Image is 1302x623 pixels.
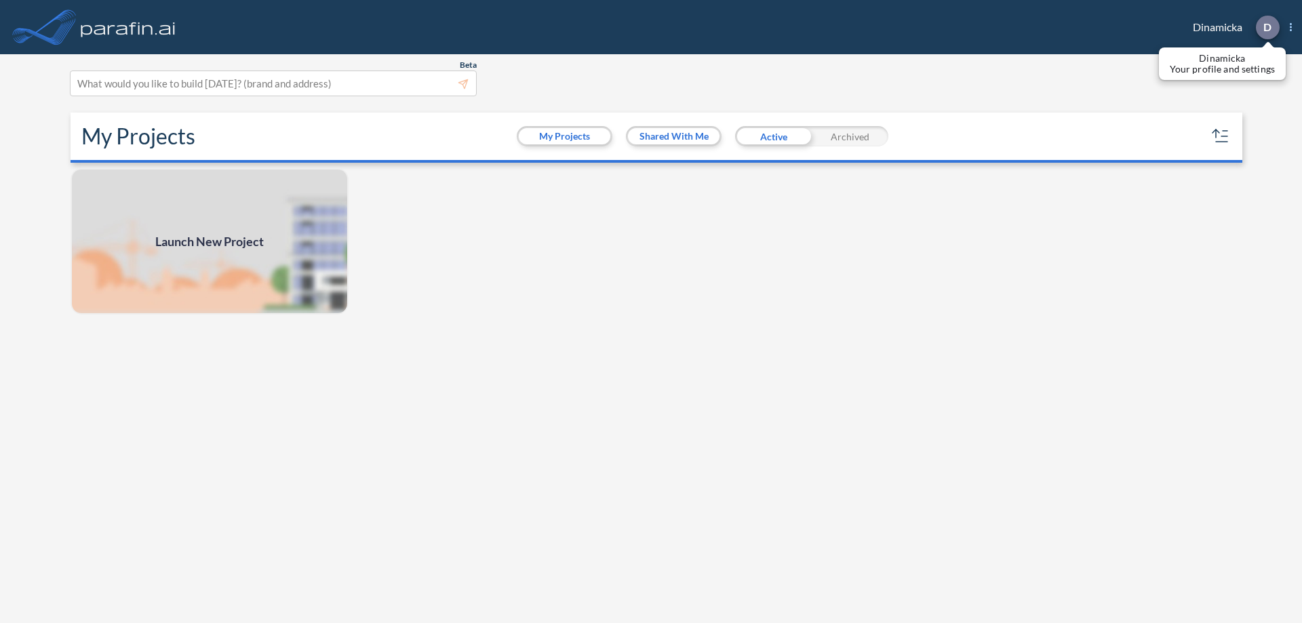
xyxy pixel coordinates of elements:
[628,128,719,144] button: Shared With Me
[78,14,178,41] img: logo
[1263,21,1271,33] p: D
[812,126,888,146] div: Archived
[1170,64,1275,75] p: Your profile and settings
[1170,53,1275,64] p: Dinamicka
[71,168,349,315] a: Launch New Project
[81,123,195,149] h2: My Projects
[71,168,349,315] img: add
[519,128,610,144] button: My Projects
[155,233,264,251] span: Launch New Project
[735,126,812,146] div: Active
[1172,16,1292,39] div: Dinamicka
[460,60,477,71] span: Beta
[1210,125,1231,147] button: sort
